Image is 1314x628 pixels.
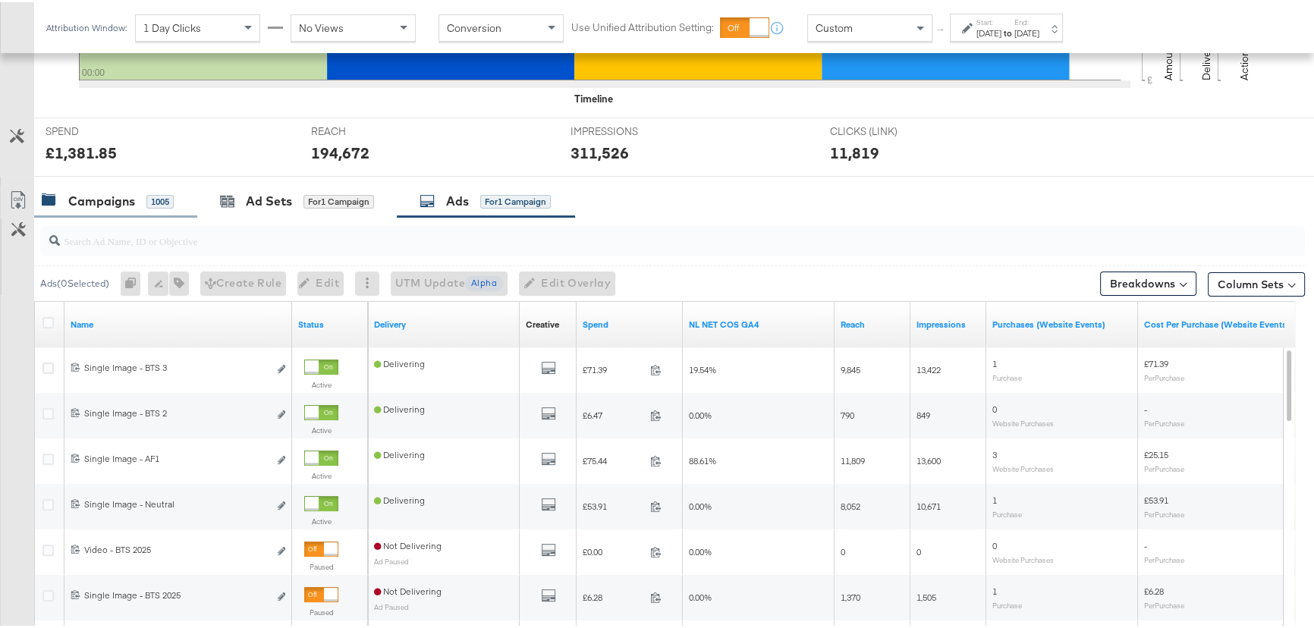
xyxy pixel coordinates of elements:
[480,193,551,206] div: for 1 Campaign
[447,19,501,33] span: Conversion
[916,498,941,510] span: 10,671
[992,401,997,413] span: 0
[689,316,828,328] a: NL NET COS GA4
[916,453,941,464] span: 13,600
[830,122,944,137] span: CLICKS (LINK)
[304,560,338,570] label: Paused
[40,275,109,288] div: Ads ( 0 Selected)
[84,496,269,508] div: Single Image - Neutral
[916,544,921,555] span: 0
[60,218,1190,247] input: Search Ad Name, ID or Objective
[1144,371,1184,380] sub: Per Purchase
[992,316,1132,328] a: The number of times a purchase was made tracked by your Custom Audience pixel on your website aft...
[583,498,644,510] span: £53.91
[1014,15,1039,25] label: End:
[689,407,712,419] span: 0.00%
[841,544,845,555] span: 0
[583,362,644,373] span: £71.39
[992,507,1022,517] sub: Purchase
[1144,507,1184,517] sub: Per Purchase
[71,316,286,328] a: Ad Name.
[374,492,425,504] span: Delivering
[143,19,201,33] span: 1 Day Clicks
[1208,270,1305,294] button: Column Sets
[841,316,904,328] a: The number of people your ad was served to.
[583,407,644,419] span: £6.47
[992,356,997,367] span: 1
[689,362,716,373] span: 19.54%
[583,589,644,601] span: £6.28
[299,19,344,33] span: No Views
[374,356,425,367] span: Delivering
[1144,583,1164,595] span: £6.28
[992,538,997,549] span: 0
[916,589,936,601] span: 1,505
[992,598,1022,608] sub: Purchase
[689,453,716,464] span: 88.61%
[298,316,362,328] a: Shows the current state of your Ad.
[304,469,338,479] label: Active
[374,583,442,595] span: Not Delivering
[68,190,135,208] div: Campaigns
[374,538,442,549] span: Not Delivering
[304,514,338,524] label: Active
[1144,538,1147,549] span: -
[304,605,338,615] label: Paused
[1144,447,1168,458] span: £25.15
[446,190,469,208] div: Ads
[574,89,613,104] div: Timeline
[374,600,409,609] sub: Ad Paused
[841,453,865,464] span: 11,809
[1199,39,1213,78] text: Delivery
[1001,25,1014,36] strong: to
[374,316,514,328] a: Reflects the ability of your Ad to achieve delivery.
[304,423,338,433] label: Active
[992,447,997,458] span: 3
[1144,462,1184,471] sub: Per Purchase
[689,544,712,555] span: 0.00%
[311,122,425,137] span: REACH
[992,462,1054,471] sub: Website Purchases
[992,583,997,595] span: 1
[916,407,930,419] span: 849
[1014,25,1039,37] div: [DATE]
[246,190,292,208] div: Ad Sets
[374,554,409,564] sub: Ad Paused
[1144,416,1184,425] sub: Per Purchase
[583,316,677,328] a: The total amount spent to date.
[526,316,559,328] a: Shows the creative associated with your ad.
[992,492,997,504] span: 1
[374,447,425,458] span: Delivering
[571,122,684,137] span: IMPRESSIONS
[84,587,269,599] div: Single Image - BTS 2025
[816,19,853,33] span: Custom
[1144,598,1184,608] sub: Per Purchase
[374,401,425,413] span: Delivering
[46,122,159,137] span: SPEND
[46,140,117,162] div: £1,381.85
[84,405,269,417] div: Single Image - BTS 2
[526,316,559,328] div: Creative
[1144,492,1168,504] span: £53.91
[992,371,1022,380] sub: Purchase
[841,407,854,419] span: 790
[121,269,148,294] div: 0
[1100,269,1196,294] button: Breakdowns
[311,140,369,162] div: 194,672
[571,140,629,162] div: 311,526
[1144,553,1184,562] sub: Per Purchase
[1144,316,1290,328] a: The average cost for each purchase tracked by your Custom Audience pixel on your website after pe...
[304,378,338,388] label: Active
[992,416,1054,425] sub: Website Purchases
[934,26,948,31] span: ↑
[46,20,127,31] div: Attribution Window:
[84,451,269,463] div: Single Image - AF1
[841,589,860,601] span: 1,370
[976,25,1001,37] div: [DATE]
[976,15,1001,25] label: Start:
[146,193,174,206] div: 1005
[916,362,941,373] span: 13,422
[583,453,644,464] span: £75.44
[916,316,980,328] a: The number of times your ad was served. On mobile apps an ad is counted as served the first time ...
[1144,356,1168,367] span: £71.39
